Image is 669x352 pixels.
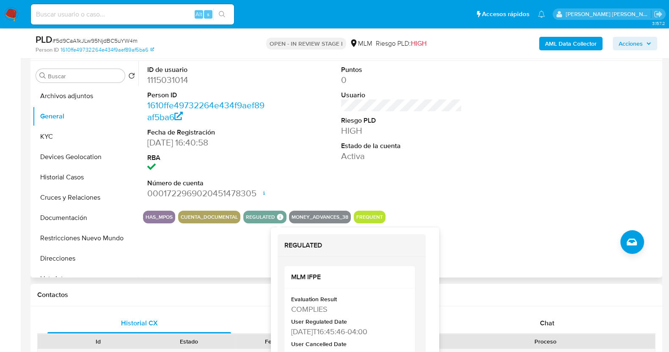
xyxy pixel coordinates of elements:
span: Accesos rápidos [482,10,529,19]
div: Id [58,337,138,346]
dt: Estado de la cuenta [341,141,462,151]
dt: RBA [147,153,268,162]
input: Buscar [48,72,121,80]
b: PLD [36,33,52,46]
span: Acciones [619,37,643,50]
button: Lista Interna [33,269,138,289]
h2: MLM IFPE [291,273,408,281]
a: 1610ffe49732264e434f9aef89af5ba6 [147,99,264,123]
a: Notificaciones [538,11,545,18]
dt: Número de cuenta [147,179,268,188]
dd: Activa [341,150,462,162]
span: Riesgo PLD: [376,39,427,48]
dt: Usuario [341,91,462,100]
div: Evaluation Result [291,295,407,304]
span: Alt [195,10,202,18]
button: Historial Casos [33,167,138,187]
button: Acciones [613,37,657,50]
span: s [207,10,209,18]
button: Documentación [33,208,138,228]
div: COMPLIES [291,303,407,314]
button: Devices Geolocation [33,147,138,167]
button: Archivos adjuntos [33,86,138,106]
button: KYC [33,126,138,147]
dt: Person ID [147,91,268,100]
button: Buscar [39,72,46,79]
span: Historial CX [121,318,158,328]
dt: Puntos [341,65,462,74]
span: HIGH [411,38,427,48]
dt: Fecha de Registración [147,128,268,137]
a: Salir [654,10,663,19]
dd: 0 [341,74,462,86]
div: Proceso [442,337,649,346]
dd: [DATE] 16:40:58 [147,137,268,148]
dd: HIGH [341,125,462,137]
input: Buscar usuario o caso... [31,9,234,20]
p: OPEN - IN REVIEW STAGE I [266,38,346,49]
span: 3.157.2 [652,20,665,27]
span: # 5d9CaA1kJLw95NjdBC5uYW4m [52,36,138,45]
div: 2024-08-01T16:45:46-04:00 [291,326,407,336]
p: baltazar.cabreradupeyron@mercadolibre.com.mx [566,10,651,18]
div: User Cancelled Date [291,340,407,348]
div: MLM [350,39,372,48]
button: Cruces y Relaciones [33,187,138,208]
button: General [33,106,138,126]
a: 1610ffe49732264e434f9aef89af5ba6 [61,46,154,54]
button: AML Data Collector [539,37,603,50]
dd: 0001722969020451478305 [147,187,268,199]
button: Direcciones [33,248,138,269]
b: Person ID [36,46,59,54]
dt: ID de usuario [147,65,268,74]
h2: REGULATED [284,241,419,250]
button: Volver al orden por defecto [128,72,135,82]
b: AML Data Collector [545,37,597,50]
dt: Riesgo PLD [341,116,462,125]
button: search-icon [213,8,231,20]
dd: 1115031014 [147,74,268,86]
div: User Regulated Date [291,318,407,326]
span: Chat [540,318,554,328]
h1: Contactos [37,291,655,299]
div: Estado [149,337,229,346]
button: Restricciones Nuevo Mundo [33,228,138,248]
